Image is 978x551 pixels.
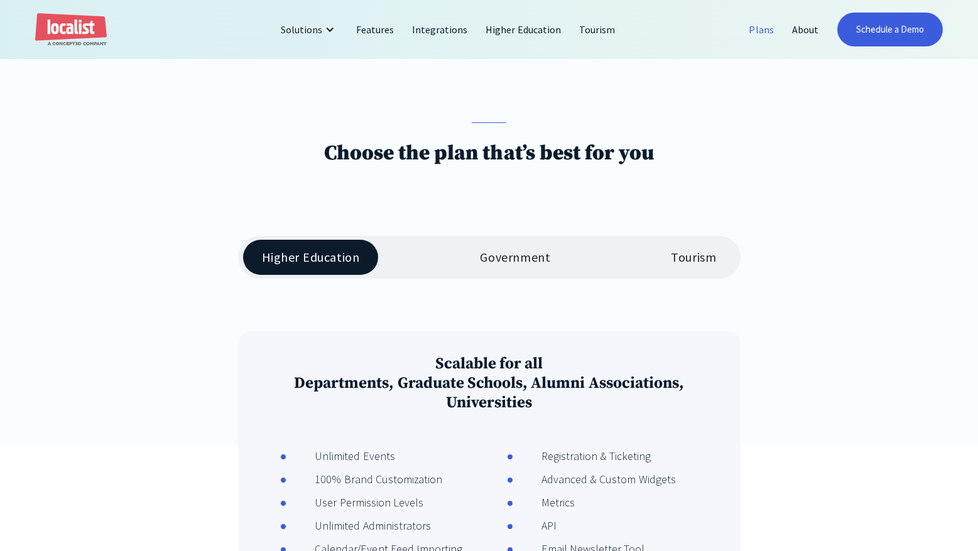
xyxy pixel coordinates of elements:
div: Solutions [271,14,347,45]
div: Unlimited Administrators [286,517,431,534]
div: Metrics [513,494,575,511]
div: Tourism [671,250,716,265]
a: Schedule a Demo [837,13,943,46]
div: Higher Education [262,250,360,265]
a: Plans [740,14,783,45]
div: Unlimited Events [286,447,395,464]
a: Integrations [403,14,477,45]
div: API [513,517,557,534]
a: Higher Education [477,14,570,45]
div: Solutions [281,22,322,37]
a: Features [347,14,403,45]
h1: Choose the plan that’s best for you [324,141,655,166]
div: Government [480,250,550,265]
div: Registration & Ticketing [513,447,651,464]
a: About [783,14,828,45]
div: 100% Brand Customization [286,471,442,488]
a: Tourism [570,14,624,45]
div: User Permission Levels [286,494,423,511]
a: home [35,13,107,46]
div: Advanced & Custom Widgets [513,471,676,488]
h3: Scalable for all Departments, Graduate Schools, Alumni Associations, Universities [255,354,722,412]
